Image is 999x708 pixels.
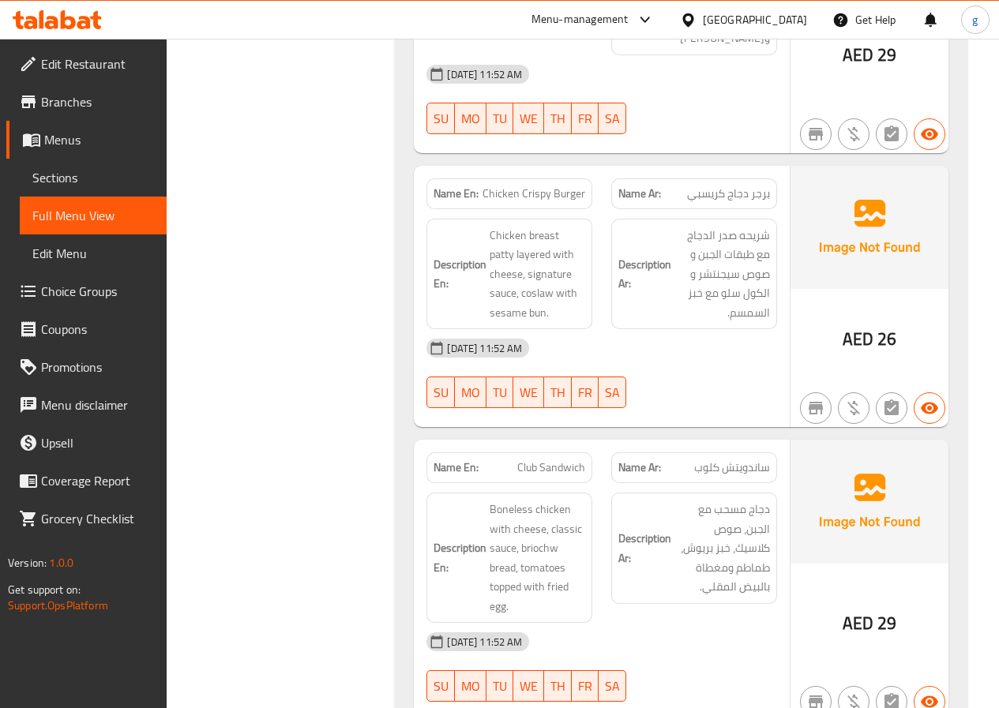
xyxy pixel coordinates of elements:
[572,376,599,408] button: FR
[41,320,154,339] span: Coupons
[426,670,455,702] button: SU
[434,107,449,130] span: SU
[41,54,154,73] span: Edit Restaurant
[877,608,896,639] span: 29
[20,197,167,234] a: Full Menu View
[843,324,873,354] span: AED
[8,579,81,600] span: Get support on:
[44,130,154,149] span: Menus
[455,376,486,408] button: MO
[838,118,869,150] button: Purchased item
[972,11,978,28] span: g
[791,440,948,563] img: Ae5nvW7+0k+MAAAAAElFTkSuQmCC
[461,675,480,698] span: MO
[513,103,544,134] button: WE
[486,670,513,702] button: TU
[6,45,167,83] a: Edit Restaurant
[877,39,896,70] span: 29
[791,166,948,289] img: Ae5nvW7+0k+MAAAAAElFTkSuQmCC
[6,272,167,310] a: Choice Groups
[914,392,945,424] button: Available
[544,376,572,408] button: TH
[578,675,592,698] span: FR
[493,381,507,404] span: TU
[618,459,661,476] strong: Name Ar:
[49,553,73,573] span: 1.0.0
[434,459,479,476] strong: Name En:
[605,381,620,404] span: SA
[513,670,544,702] button: WE
[41,92,154,111] span: Branches
[493,107,507,130] span: TU
[455,670,486,702] button: MO
[605,675,620,698] span: SA
[6,83,167,121] a: Branches
[8,595,108,616] a: Support.OpsPlatform
[8,553,47,573] span: Version:
[6,348,167,386] a: Promotions
[441,67,528,82] span: [DATE] 11:52 AM
[483,185,585,202] span: Chicken Crispy Burger
[41,471,154,490] span: Coverage Report
[520,107,538,130] span: WE
[618,255,671,294] strong: Description Ar:
[490,500,585,616] span: Boneless chicken with cheese, classic sauce, briochw bread, tomatoes topped with fried egg.
[434,255,486,294] strong: Description En:
[41,282,154,301] span: Choice Groups
[843,608,873,639] span: AED
[550,675,565,698] span: TH
[914,118,945,150] button: Available
[599,376,626,408] button: SA
[572,103,599,134] button: FR
[6,424,167,462] a: Upsell
[550,107,565,130] span: TH
[800,118,832,150] button: Not branch specific item
[877,324,896,354] span: 26
[550,381,565,404] span: TH
[441,341,528,356] span: [DATE] 11:52 AM
[41,358,154,376] span: Promotions
[41,509,154,528] span: Grocery Checklist
[843,39,873,70] span: AED
[6,462,167,500] a: Coverage Report
[599,103,626,134] button: SA
[520,675,538,698] span: WE
[455,103,486,134] button: MO
[531,10,629,29] div: Menu-management
[703,11,807,28] div: [GEOGRAPHIC_DATA]
[6,121,167,159] a: Menus
[426,376,455,408] button: SU
[618,529,671,568] strong: Description Ar:
[578,381,592,404] span: FR
[838,392,869,424] button: Purchased item
[674,500,770,597] span: دجاج مسحب مع الجبن، صوص كلاسيك، خبز بريوش، طماطم ومغطاة بالبيض المقلي.
[513,376,544,408] button: WE
[605,107,620,130] span: SA
[461,107,480,130] span: MO
[800,392,832,424] button: Not branch specific item
[434,185,479,202] strong: Name En:
[32,206,154,225] span: Full Menu View
[876,392,907,424] button: Not has choices
[687,185,770,202] span: برجر دجاج كريسبي
[434,675,449,698] span: SU
[618,185,661,202] strong: Name Ar:
[493,675,507,698] span: TU
[674,226,770,323] span: شريحه صدر الدجاج مع طبقات الجبن و صوص سيجنتشر و الكول سلو مع خبز السمسم.
[41,395,154,414] span: Menu disclaimer
[694,459,770,476] span: ساندويتش كلوب
[441,635,528,650] span: [DATE] 11:52 AM
[578,107,592,130] span: FR
[490,226,585,323] span: Chicken breast patty layered with cheese, signature sauce, coslaw with sesame bun.
[41,433,154,452] span: Upsell
[544,670,572,702] button: TH
[486,376,513,408] button: TU
[6,386,167,424] a: Menu disclaimer
[517,459,585,476] span: Club Sandwich
[486,103,513,134] button: TU
[20,159,167,197] a: Sections
[461,381,480,404] span: MO
[520,381,538,404] span: WE
[572,670,599,702] button: FR
[6,500,167,538] a: Grocery Checklist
